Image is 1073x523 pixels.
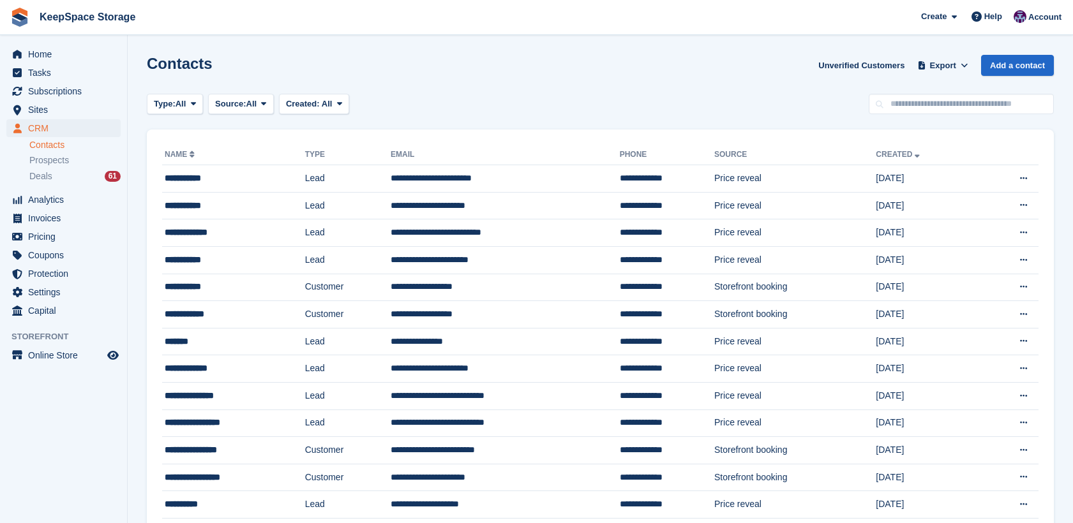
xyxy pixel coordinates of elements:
td: Lead [305,409,391,437]
td: [DATE] [876,192,979,219]
td: Lead [305,192,391,219]
a: Prospects [29,154,121,167]
th: Type [305,145,391,165]
a: Unverified Customers [813,55,910,76]
td: Customer [305,464,391,491]
td: Price reveal [714,382,876,409]
td: Lead [305,491,391,519]
td: Price reveal [714,409,876,437]
td: Lead [305,382,391,409]
a: Add a contact [981,55,1054,76]
td: Lead [305,355,391,383]
span: Prospects [29,154,69,166]
span: Create [921,10,947,23]
button: Source: All [208,94,274,115]
a: Preview store [105,348,121,363]
h1: Contacts [147,55,213,72]
td: Price reveal [714,246,876,274]
td: Price reveal [714,328,876,355]
td: [DATE] [876,491,979,519]
th: Email [391,145,620,165]
td: Customer [305,274,391,301]
td: [DATE] [876,328,979,355]
span: Settings [28,283,105,301]
a: menu [6,283,121,301]
span: Sites [28,101,105,119]
span: Analytics [28,191,105,209]
a: menu [6,64,121,82]
a: Deals 61 [29,170,121,183]
a: menu [6,45,121,63]
span: Deals [29,170,52,182]
td: Price reveal [714,165,876,193]
span: Capital [28,302,105,320]
td: [DATE] [876,274,979,301]
a: Name [165,150,197,159]
span: All [176,98,186,110]
a: menu [6,101,121,119]
td: [DATE] [876,355,979,383]
td: Storefront booking [714,464,876,491]
span: All [246,98,257,110]
td: Lead [305,328,391,355]
a: menu [6,265,121,283]
button: Created: All [279,94,349,115]
td: [DATE] [876,219,979,247]
span: Export [930,59,956,72]
td: Price reveal [714,355,876,383]
a: menu [6,209,121,227]
span: All [322,99,333,108]
td: [DATE] [876,437,979,464]
div: 61 [105,171,121,182]
span: Home [28,45,105,63]
td: Storefront booking [714,437,876,464]
span: Account [1028,11,1062,24]
span: CRM [28,119,105,137]
span: Subscriptions [28,82,105,100]
a: menu [6,191,121,209]
span: Invoices [28,209,105,227]
td: Lead [305,246,391,274]
td: Storefront booking [714,274,876,301]
a: menu [6,246,121,264]
td: [DATE] [876,464,979,491]
span: Tasks [28,64,105,82]
span: Source: [215,98,246,110]
td: Price reveal [714,491,876,519]
a: menu [6,82,121,100]
td: Customer [305,437,391,464]
td: Storefront booking [714,301,876,328]
td: [DATE] [876,301,979,328]
td: Lead [305,165,391,193]
td: [DATE] [876,246,979,274]
span: Coupons [28,246,105,264]
img: stora-icon-8386f47178a22dfd0bd8f6a31ec36ba5ce8667c1dd55bd0f319d3a0aa187defe.svg [10,8,29,27]
span: Type: [154,98,176,110]
button: Export [915,55,971,76]
a: Contacts [29,139,121,151]
span: Storefront [11,330,127,343]
td: [DATE] [876,165,979,193]
a: menu [6,119,121,137]
a: KeepSpace Storage [34,6,140,27]
td: [DATE] [876,382,979,409]
span: Protection [28,265,105,283]
th: Phone [620,145,714,165]
td: Price reveal [714,192,876,219]
span: Pricing [28,228,105,246]
span: Help [984,10,1002,23]
span: Online Store [28,346,105,364]
span: Created: [286,99,320,108]
a: menu [6,302,121,320]
a: menu [6,228,121,246]
button: Type: All [147,94,203,115]
a: Created [876,150,922,159]
td: Lead [305,219,391,247]
td: [DATE] [876,409,979,437]
img: Charlotte Jobling [1014,10,1026,23]
td: Price reveal [714,219,876,247]
a: menu [6,346,121,364]
td: Customer [305,301,391,328]
th: Source [714,145,876,165]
